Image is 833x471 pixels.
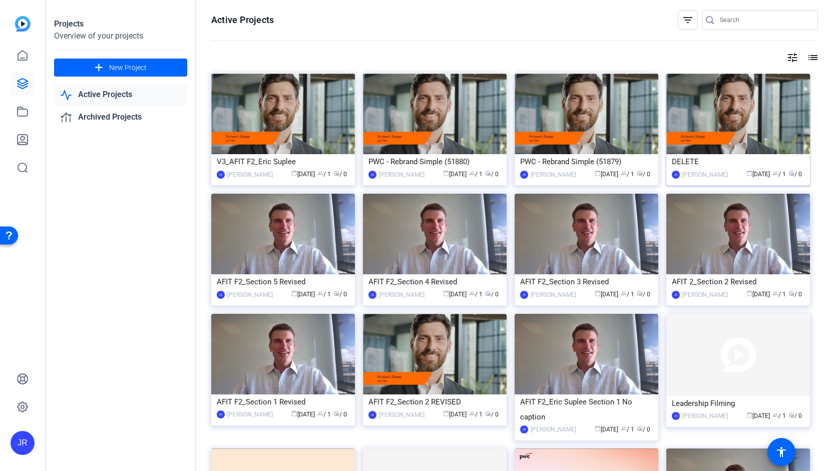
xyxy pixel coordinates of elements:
[333,290,339,296] span: radio
[682,290,728,300] div: [PERSON_NAME]
[672,171,680,179] div: JR
[772,412,786,419] span: / 1
[772,170,778,176] span: group
[672,396,804,411] div: Leadership Filming
[469,170,475,176] span: group
[621,425,627,431] span: group
[291,171,315,178] span: [DATE]
[637,170,643,176] span: radio
[746,412,752,418] span: calendar_today
[746,171,770,178] span: [DATE]
[637,171,650,178] span: / 0
[531,424,576,434] div: [PERSON_NAME]
[227,170,273,180] div: [PERSON_NAME]
[520,291,528,299] div: JR
[469,410,475,416] span: group
[531,170,576,180] div: [PERSON_NAME]
[217,410,225,418] div: JR
[775,446,787,458] mat-icon: accessibility
[621,170,627,176] span: group
[217,394,349,409] div: AFIT F2_Section 1 Revised
[637,426,650,433] span: / 0
[443,411,467,418] span: [DATE]
[746,291,770,298] span: [DATE]
[637,425,643,431] span: radio
[379,170,425,180] div: [PERSON_NAME]
[520,274,653,289] div: AFIT F2_Section 3 Revised
[317,411,331,418] span: / 1
[368,394,501,409] div: AFIT F2_Section 2 REVISED
[772,171,786,178] span: / 1
[443,170,449,176] span: calendar_today
[772,412,778,418] span: group
[772,290,778,296] span: group
[368,154,501,169] div: PWC - Rebrand Simple (51880)
[54,85,187,105] a: Active Projects
[788,291,802,298] span: / 0
[317,290,323,296] span: group
[54,59,187,77] button: New Project
[443,410,449,416] span: calendar_today
[595,425,601,431] span: calendar_today
[291,410,297,416] span: calendar_today
[368,411,376,419] div: JR
[485,290,491,296] span: radio
[15,16,31,32] img: blue-gradient.svg
[621,171,634,178] span: / 1
[443,290,449,296] span: calendar_today
[379,410,425,420] div: [PERSON_NAME]
[485,171,499,178] span: / 0
[672,154,804,169] div: DELETE
[788,412,794,418] span: radio
[672,412,680,420] div: JR
[682,170,728,180] div: [PERSON_NAME]
[595,171,618,178] span: [DATE]
[520,154,653,169] div: PWC - Rebrand Simple (51879)
[520,425,528,433] div: JR
[333,170,339,176] span: radio
[227,290,273,300] div: [PERSON_NAME]
[333,291,347,298] span: / 0
[746,290,752,296] span: calendar_today
[746,170,752,176] span: calendar_today
[217,154,349,169] div: V3_AFIT F2_Eric Suplee
[54,18,187,30] div: Projects
[682,14,694,26] mat-icon: filter_list
[595,290,601,296] span: calendar_today
[806,52,818,64] mat-icon: list
[595,291,618,298] span: [DATE]
[621,426,634,433] span: / 1
[443,291,467,298] span: [DATE]
[93,62,105,74] mat-icon: add
[595,426,618,433] span: [DATE]
[368,171,376,179] div: JR
[227,409,273,419] div: [PERSON_NAME]
[469,290,475,296] span: group
[54,107,187,128] a: Archived Projects
[443,171,467,178] span: [DATE]
[109,63,147,73] span: New Project
[788,170,794,176] span: radio
[485,411,499,418] span: / 0
[682,411,728,421] div: [PERSON_NAME]
[368,274,501,289] div: AFIT F2_Section 4 Revised
[379,290,425,300] div: [PERSON_NAME]
[746,412,770,419] span: [DATE]
[621,290,627,296] span: group
[333,410,339,416] span: radio
[788,171,802,178] span: / 0
[672,274,804,289] div: AFIT 2_Section 2 Revised
[531,290,576,300] div: [PERSON_NAME]
[520,394,653,424] div: AFIT F2_Eric Suplee Section 1 No caption
[469,291,483,298] span: / 1
[672,291,680,299] div: JR
[217,171,225,179] div: JR
[788,412,802,419] span: / 0
[291,291,315,298] span: [DATE]
[317,170,323,176] span: group
[291,411,315,418] span: [DATE]
[469,411,483,418] span: / 1
[317,171,331,178] span: / 1
[368,291,376,299] div: JR
[485,291,499,298] span: / 0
